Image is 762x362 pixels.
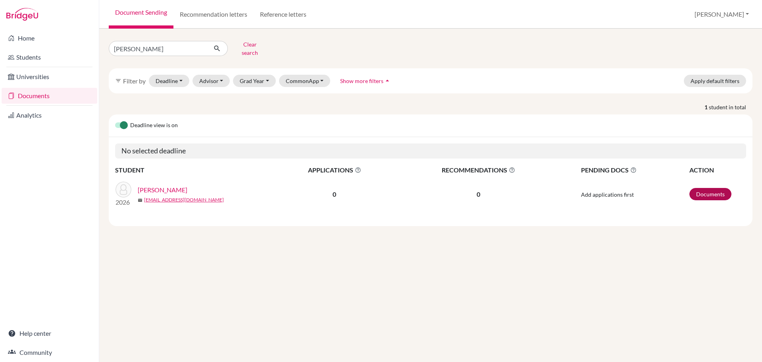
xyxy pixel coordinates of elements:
span: Deadline view is on [130,121,178,130]
a: Community [2,345,97,360]
span: APPLICATIONS [274,165,395,175]
button: Clear search [228,38,272,59]
i: filter_list [115,77,121,84]
p: 2026 [115,197,131,207]
strong: 1 [704,103,709,111]
img: Whiting, Parker [115,182,131,197]
button: Advisor [192,75,230,87]
button: Grad Year [233,75,276,87]
img: Bridge-U [6,8,38,21]
button: [PERSON_NAME] [691,7,752,22]
span: Add applications first [581,191,634,198]
th: ACTION [689,165,746,175]
a: Students [2,49,97,65]
b: 0 [333,190,336,198]
span: RECOMMENDATIONS [396,165,562,175]
a: Help center [2,325,97,341]
span: student in total [709,103,752,111]
span: Show more filters [340,77,383,84]
a: Home [2,30,97,46]
input: Find student by name... [109,41,207,56]
h5: No selected deadline [115,143,746,159]
a: Analytics [2,107,97,123]
span: Filter by [123,77,146,85]
p: 0 [396,190,562,199]
th: STUDENT [115,165,274,175]
span: PENDING DOCS [581,165,689,175]
button: Show more filtersarrow_drop_up [333,75,398,87]
a: [EMAIL_ADDRESS][DOMAIN_NAME] [144,196,224,203]
a: Universities [2,69,97,85]
span: mail [138,198,142,203]
i: arrow_drop_up [383,77,391,85]
a: [PERSON_NAME] [138,185,187,195]
a: Documents [689,188,731,200]
button: Deadline [149,75,189,87]
button: CommonApp [279,75,331,87]
a: Documents [2,88,97,104]
button: Apply default filters [684,75,746,87]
